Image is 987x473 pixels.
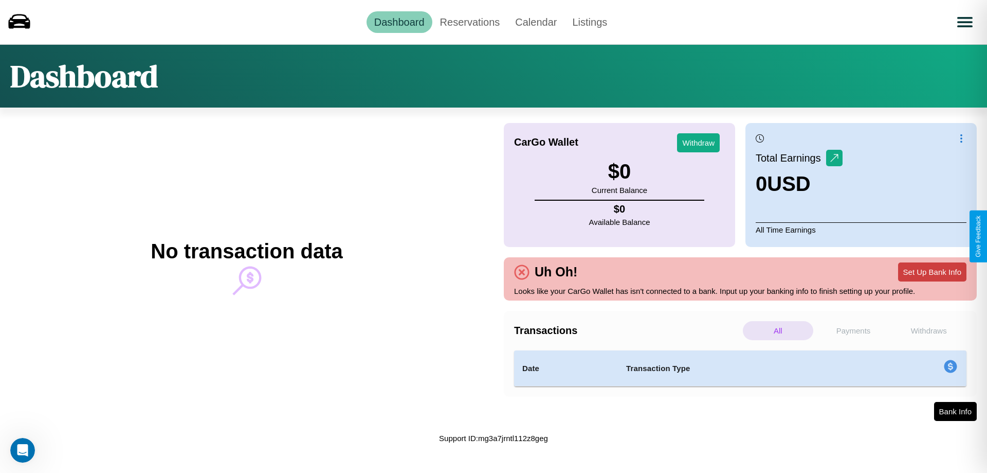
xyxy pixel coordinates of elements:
[893,321,964,340] p: Withdraws
[818,321,889,340] p: Payments
[626,362,860,375] h4: Transaction Type
[934,402,977,421] button: Bank Info
[975,216,982,257] div: Give Feedback
[507,11,564,33] a: Calendar
[10,438,35,463] iframe: Intercom live chat
[522,362,610,375] h4: Date
[589,215,650,229] p: Available Balance
[592,183,647,197] p: Current Balance
[564,11,615,33] a: Listings
[756,149,826,167] p: Total Earnings
[756,172,843,196] h3: 0 USD
[432,11,508,33] a: Reservations
[514,325,740,337] h4: Transactions
[439,431,548,445] p: Support ID: mg3a7jrntl112z8geg
[592,160,647,183] h3: $ 0
[529,265,582,279] h4: Uh Oh!
[756,222,966,237] p: All Time Earnings
[514,284,966,298] p: Looks like your CarGo Wallet has isn't connected to a bank. Input up your banking info to finish ...
[10,55,158,97] h1: Dashboard
[514,136,578,148] h4: CarGo Wallet
[514,351,966,387] table: simple table
[589,203,650,215] h4: $ 0
[677,133,720,152] button: Withdraw
[951,8,979,37] button: Open menu
[151,240,342,263] h2: No transaction data
[898,262,966,282] button: Set Up Bank Info
[367,11,432,33] a: Dashboard
[743,321,813,340] p: All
